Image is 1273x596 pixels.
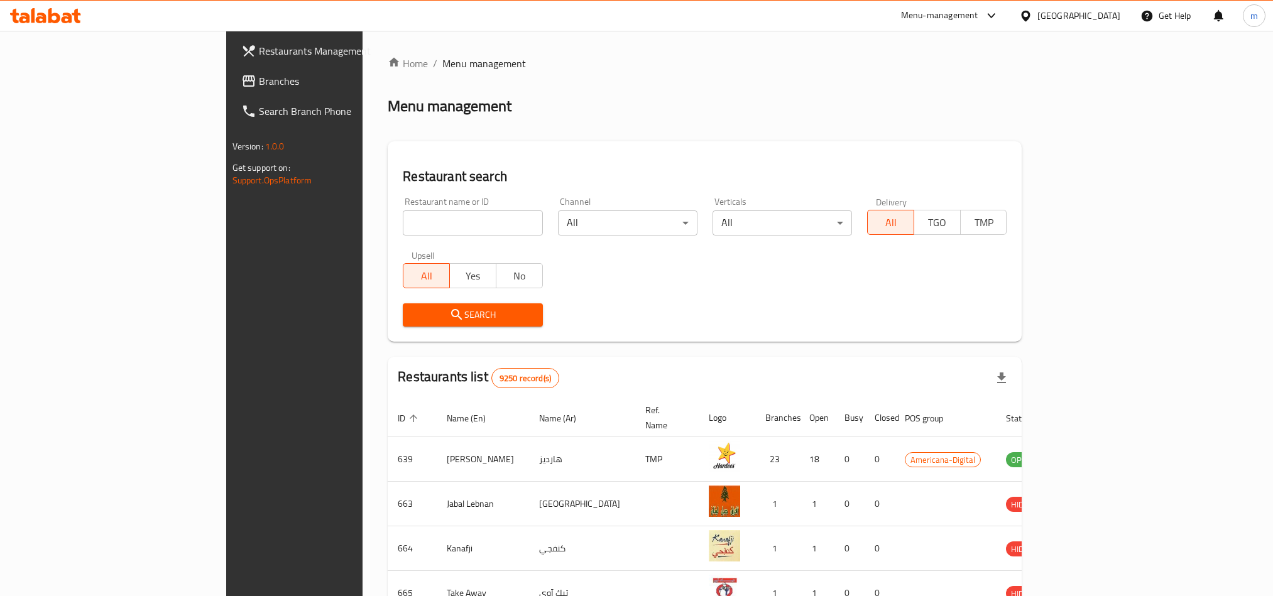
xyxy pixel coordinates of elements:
[259,73,429,89] span: Branches
[539,411,593,426] span: Name (Ar)
[455,267,491,285] span: Yes
[398,367,559,388] h2: Restaurants list
[645,403,684,433] span: Ref. Name
[834,526,865,571] td: 0
[413,307,532,323] span: Search
[865,399,895,437] th: Closed
[529,526,635,571] td: كنفجي
[905,453,980,467] span: Americana-Digital
[437,526,529,571] td: Kanafji
[876,197,907,206] label: Delivery
[492,372,559,384] span: 9250 record(s)
[412,251,435,259] label: Upsell
[408,267,445,285] span: All
[867,210,914,235] button: All
[447,411,502,426] span: Name (En)
[1006,542,1044,556] span: HIDDEN
[799,482,834,526] td: 1
[1006,411,1047,426] span: Status
[259,43,429,58] span: Restaurants Management
[834,399,865,437] th: Busy
[755,399,799,437] th: Branches
[865,526,895,571] td: 0
[905,411,959,426] span: POS group
[442,56,526,71] span: Menu management
[232,160,290,176] span: Get support on:
[755,482,799,526] td: 1
[901,8,978,23] div: Menu-management
[388,56,1022,71] nav: breadcrumb
[437,437,529,482] td: [PERSON_NAME]
[558,210,697,236] div: All
[966,214,1002,232] span: TMP
[449,263,496,288] button: Yes
[1006,497,1044,512] span: HIDDEN
[1250,9,1258,23] span: m
[232,138,263,154] span: Version:
[635,437,699,482] td: TMP
[709,485,740,517] img: Jabal Lebnan
[491,368,559,388] div: Total records count
[873,214,909,232] span: All
[865,437,895,482] td: 0
[799,526,834,571] td: 1
[265,138,285,154] span: 1.0.0
[986,363,1017,393] div: Export file
[231,66,439,96] a: Branches
[1006,453,1037,467] span: OPEN
[1006,452,1037,467] div: OPEN
[403,303,542,327] button: Search
[403,210,542,236] input: Search for restaurant name or ID..
[1006,497,1044,512] div: HIDDEN
[699,399,755,437] th: Logo
[437,482,529,526] td: Jabal Lebnan
[496,263,543,288] button: No
[799,399,834,437] th: Open
[755,437,799,482] td: 23
[713,210,852,236] div: All
[232,172,312,188] a: Support.OpsPlatform
[919,214,956,232] span: TGO
[709,441,740,472] img: Hardee's
[529,437,635,482] td: هارديز
[398,411,422,426] span: ID
[259,104,429,119] span: Search Branch Phone
[834,482,865,526] td: 0
[799,437,834,482] td: 18
[231,36,439,66] a: Restaurants Management
[709,530,740,561] img: Kanafji
[834,437,865,482] td: 0
[529,482,635,526] td: [GEOGRAPHIC_DATA]
[501,267,538,285] span: No
[231,96,439,126] a: Search Branch Phone
[865,482,895,526] td: 0
[755,526,799,571] td: 1
[1037,9,1120,23] div: [GEOGRAPHIC_DATA]
[403,167,1007,186] h2: Restaurant search
[403,263,450,288] button: All
[960,210,1007,235] button: TMP
[388,96,511,116] h2: Menu management
[914,210,961,235] button: TGO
